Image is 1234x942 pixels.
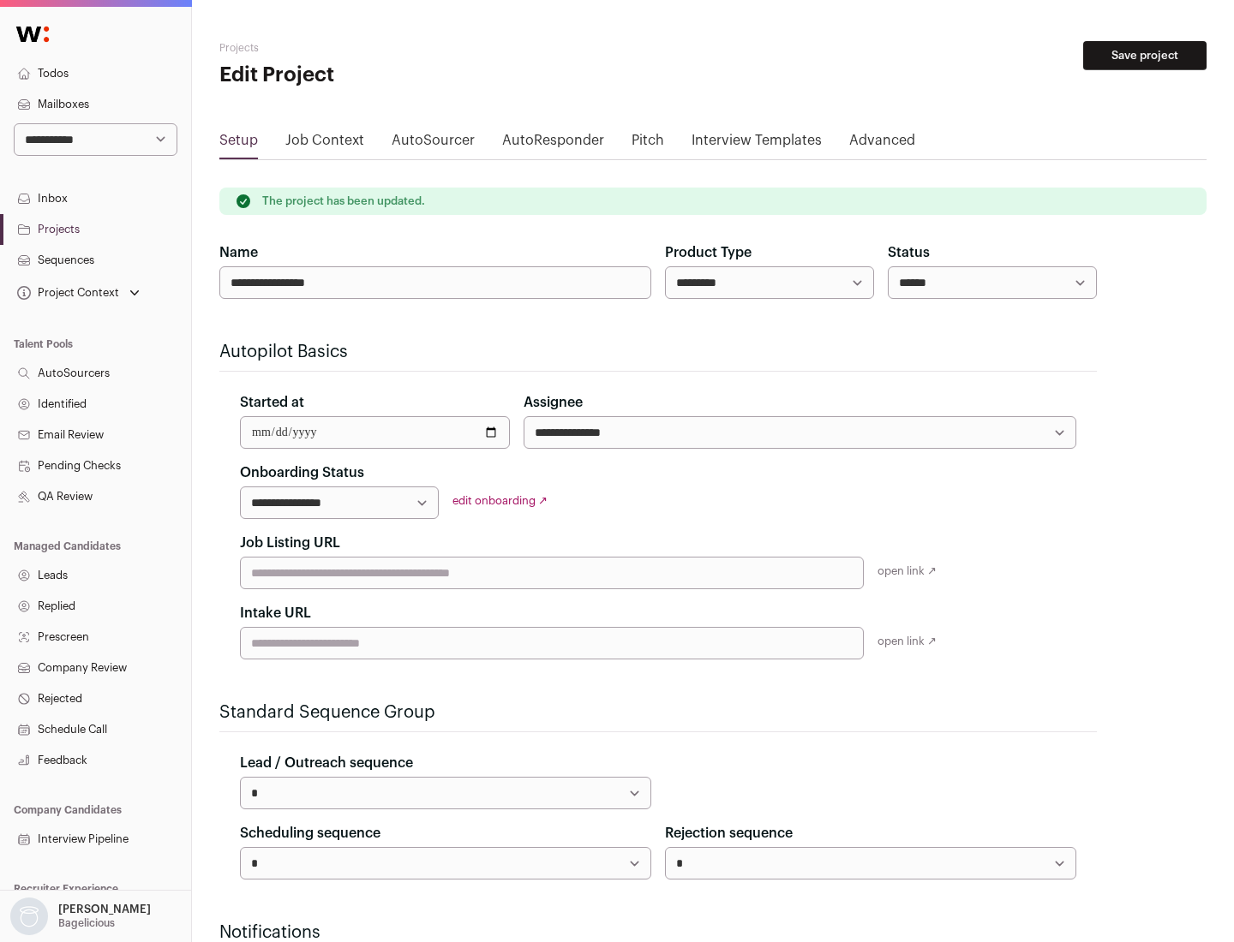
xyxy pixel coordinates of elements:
label: Rejection sequence [665,823,793,844]
p: [PERSON_NAME] [58,903,151,916]
label: Started at [240,392,304,413]
label: Lead / Outreach sequence [240,753,413,773]
a: Advanced [849,130,915,158]
label: Status [888,242,930,263]
p: The project has been updated. [262,194,425,208]
h2: Projects [219,41,548,55]
label: Scheduling sequence [240,823,380,844]
img: nopic.png [10,897,48,935]
button: Open dropdown [14,281,143,305]
label: Assignee [524,392,583,413]
label: Intake URL [240,603,311,623]
a: Job Context [285,130,364,158]
label: Name [219,242,258,263]
label: Onboarding Status [240,462,364,483]
h2: Standard Sequence Group [219,701,1097,724]
h1: Edit Project [219,62,548,89]
button: Open dropdown [7,897,154,935]
a: Interview Templates [692,130,822,158]
h2: Autopilot Basics [219,340,1097,364]
label: Job Listing URL [240,533,340,553]
a: Setup [219,130,258,158]
div: Project Context [14,286,119,300]
a: AutoSourcer [392,130,475,158]
button: Save project [1083,41,1207,70]
label: Product Type [665,242,752,263]
img: Wellfound [7,17,58,51]
a: edit onboarding ↗ [452,495,548,506]
a: AutoResponder [502,130,604,158]
p: Bagelicious [58,916,115,930]
a: Pitch [632,130,664,158]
